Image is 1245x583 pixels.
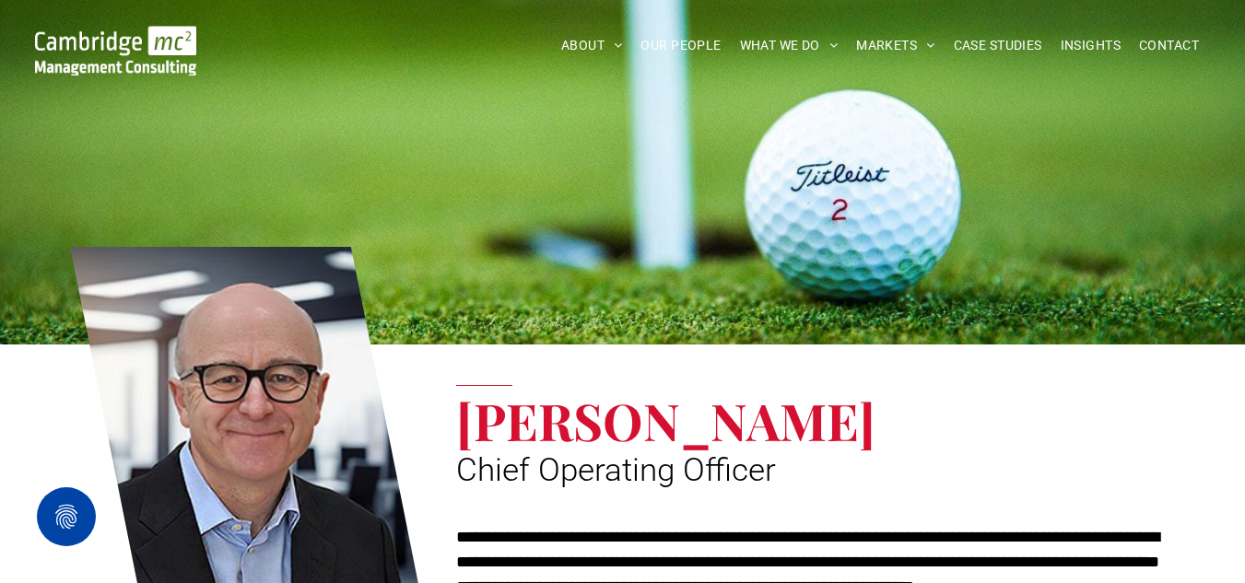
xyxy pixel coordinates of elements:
img: Go to Homepage [35,26,196,76]
a: MARKETS [847,31,944,60]
a: CONTACT [1130,31,1208,60]
span: [PERSON_NAME] [456,386,875,454]
a: CASE STUDIES [945,31,1051,60]
a: INSIGHTS [1051,31,1130,60]
a: ABOUT [552,31,632,60]
a: OUR PEOPLE [631,31,730,60]
span: Chief Operating Officer [456,451,776,489]
a: Your Business Transformed | Cambridge Management Consulting [35,29,196,48]
a: WHAT WE DO [731,31,848,60]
